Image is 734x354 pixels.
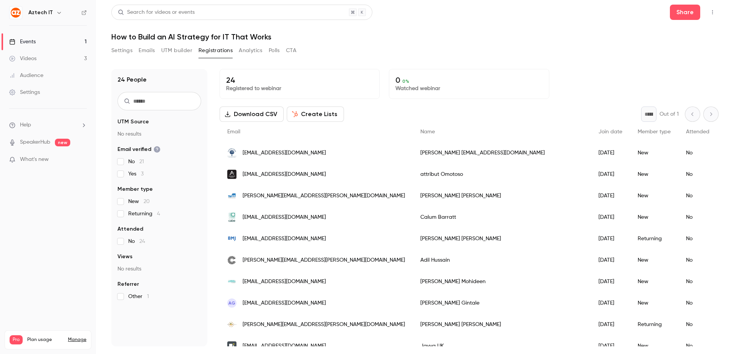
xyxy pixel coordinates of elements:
[117,253,132,261] span: Views
[117,146,160,153] span: Email verified
[9,88,40,96] div: Settings
[269,44,280,57] button: Polls
[678,185,717,206] div: No
[139,159,144,164] span: 21
[591,228,630,249] div: [DATE]
[630,314,678,335] div: Returning
[413,142,591,164] div: [PERSON_NAME] [EMAIL_ADDRESS][DOMAIN_NAME]
[10,335,23,344] span: Pro
[413,164,591,185] div: attribut Omotoso
[111,44,132,57] button: Settings
[20,121,31,129] span: Help
[413,185,591,206] div: [PERSON_NAME] [PERSON_NAME]
[630,228,678,249] div: Returning
[243,321,405,329] span: [PERSON_NAME][EMAIL_ADDRESS][PERSON_NAME][DOMAIN_NAME]
[227,320,236,329] img: gpfg.com
[227,341,236,351] img: jayvaglobal.com
[678,292,717,314] div: No
[28,9,53,16] h6: Aztech IT
[68,337,86,343] a: Manage
[147,294,149,299] span: 1
[243,278,326,286] span: [EMAIL_ADDRESS][DOMAIN_NAME]
[227,129,240,134] span: Email
[243,213,326,221] span: [EMAIL_ADDRESS][DOMAIN_NAME]
[678,314,717,335] div: No
[128,210,160,218] span: Returning
[226,85,373,92] p: Registered to webinar
[9,55,36,62] div: Videos
[243,235,326,243] span: [EMAIL_ADDRESS][DOMAIN_NAME]
[591,185,630,206] div: [DATE]
[128,158,144,166] span: No
[678,206,717,228] div: No
[678,164,717,185] div: No
[227,234,236,243] img: bmj.com
[591,206,630,228] div: [DATE]
[243,342,326,350] span: [EMAIL_ADDRESS][DOMAIN_NAME]
[243,299,326,307] span: [EMAIL_ADDRESS][DOMAIN_NAME]
[630,142,678,164] div: New
[10,7,22,19] img: Aztech IT
[161,44,192,57] button: UTM builder
[395,75,542,85] p: 0
[117,130,201,138] p: No results
[286,44,296,57] button: CTA
[591,292,630,314] div: [DATE]
[591,271,630,292] div: [DATE]
[413,271,591,292] div: [PERSON_NAME] Mohideen
[141,171,144,177] span: 3
[660,110,679,118] p: Out of 1
[220,107,284,122] button: Download CSV
[670,5,700,20] button: Share
[128,293,149,300] span: Other
[243,192,405,200] span: [PERSON_NAME][EMAIL_ADDRESS][PERSON_NAME][DOMAIN_NAME]
[395,85,542,92] p: Watched webinar
[228,300,235,306] span: AG
[117,185,153,193] span: Member type
[128,170,144,178] span: Yes
[111,32,719,41] h1: How to Build an AI Strategy for IT That Works
[630,271,678,292] div: New
[117,118,149,126] span: UTM Source
[128,198,150,205] span: New
[55,139,70,146] span: new
[598,129,622,134] span: Join date
[413,314,591,335] div: [PERSON_NAME] [PERSON_NAME]
[591,249,630,271] div: [DATE]
[686,129,709,134] span: Attended
[144,199,150,204] span: 20
[413,249,591,271] div: Adil Hussain
[20,138,50,146] a: SpeakerHub
[9,121,87,129] li: help-dropdown-opener
[243,170,326,179] span: [EMAIL_ADDRESS][DOMAIN_NAME]
[413,206,591,228] div: Calum Barratt
[413,228,591,249] div: [PERSON_NAME] [PERSON_NAME]
[227,256,236,265] img: theconexusgroup.com
[226,75,373,85] p: 24
[117,265,201,273] p: No results
[591,314,630,335] div: [DATE]
[117,225,143,233] span: Attended
[678,271,717,292] div: No
[591,142,630,164] div: [DATE]
[118,8,195,16] div: Search for videos or events
[128,238,145,245] span: No
[287,107,344,122] button: Create Lists
[227,148,236,157] img: gclaw.co.uk
[227,170,236,179] img: autotechgroup.co.uk
[630,206,678,228] div: New
[678,249,717,271] div: No
[27,337,63,343] span: Plan usage
[630,164,678,185] div: New
[117,280,139,288] span: Referrer
[678,142,717,164] div: No
[243,256,405,264] span: [PERSON_NAME][EMAIL_ADDRESS][PERSON_NAME][DOMAIN_NAME]
[198,44,233,57] button: Registrations
[239,44,263,57] button: Analytics
[630,185,678,206] div: New
[630,249,678,271] div: New
[243,149,326,157] span: [EMAIL_ADDRESS][DOMAIN_NAME]
[638,129,671,134] span: Member type
[117,118,201,300] section: facet-groups
[678,228,717,249] div: No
